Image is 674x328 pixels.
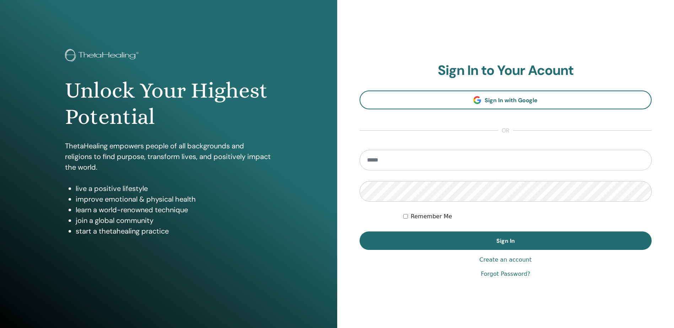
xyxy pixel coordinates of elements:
h2: Sign In to Your Acount [360,62,652,79]
li: live a positive lifestyle [76,183,272,194]
h1: Unlock Your Highest Potential [65,77,272,130]
label: Remember Me [411,212,452,221]
a: Sign In with Google [360,91,652,109]
span: or [498,126,513,135]
li: improve emotional & physical health [76,194,272,204]
a: Forgot Password? [481,270,530,278]
div: Keep me authenticated indefinitely or until I manually logout [403,212,652,221]
span: Sign In [496,237,515,245]
li: join a global community [76,215,272,226]
p: ThetaHealing empowers people of all backgrounds and religions to find purpose, transform lives, a... [65,141,272,173]
li: learn a world-renowned technique [76,204,272,215]
span: Sign In with Google [485,97,538,104]
button: Sign In [360,231,652,250]
a: Create an account [479,256,532,264]
li: start a thetahealing practice [76,226,272,236]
